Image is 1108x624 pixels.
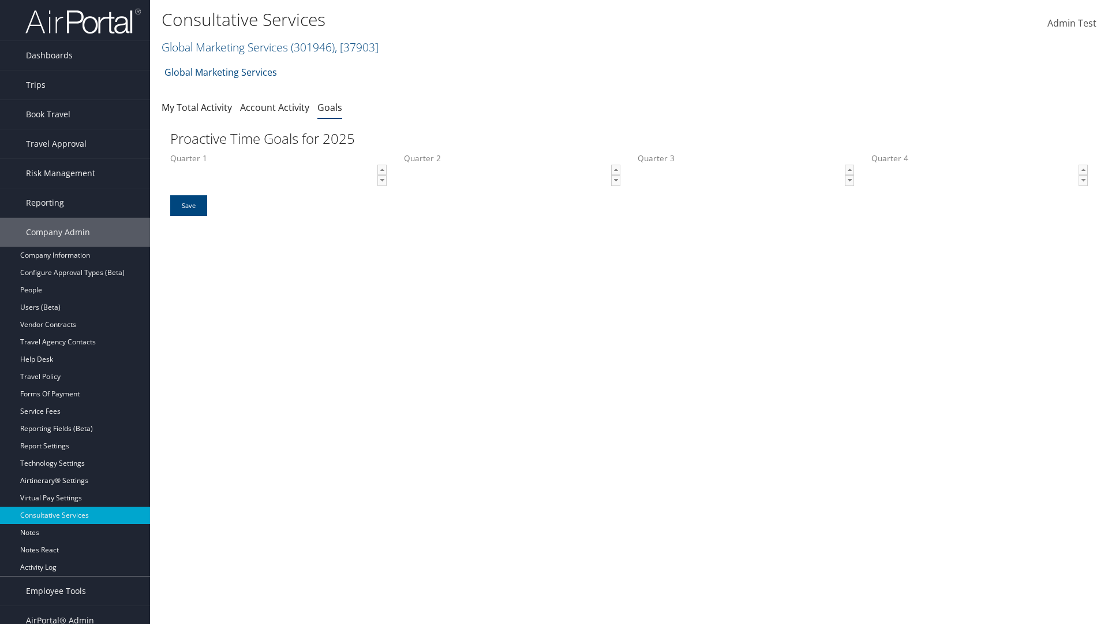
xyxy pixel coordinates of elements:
h2: Proactive Time Goals for 2025 [170,129,1088,148]
a: ▲ [611,165,620,176]
a: Account Activity [240,101,309,114]
a: Global Marketing Services [162,39,379,55]
label: Quarter 2 [404,153,620,195]
span: Trips [26,70,46,99]
a: ▲ [1079,165,1088,176]
span: Book Travel [26,100,70,129]
a: My Total Activity [162,101,232,114]
span: Dashboards [26,41,73,70]
span: Company Admin [26,218,90,247]
span: Admin Test [1047,17,1096,29]
label: Quarter 4 [871,153,1088,195]
span: ▼ [612,176,621,185]
span: ▼ [378,176,387,185]
a: ▲ [377,165,387,176]
span: ▲ [378,165,387,174]
label: Quarter 3 [638,153,854,195]
img: airportal-logo.png [25,8,141,35]
a: Global Marketing Services [164,61,277,84]
span: ▼ [845,176,855,185]
input: Save [170,195,207,216]
span: ▲ [612,165,621,174]
a: ▼ [845,175,854,186]
span: Travel Approval [26,129,87,158]
span: Reporting [26,188,64,217]
span: Employee Tools [26,577,86,606]
span: ▼ [1079,176,1088,185]
span: ▲ [1079,165,1088,174]
span: ( 301946 ) [291,39,335,55]
a: ▼ [377,175,387,186]
a: Admin Test [1047,6,1096,42]
h1: Consultative Services [162,8,785,32]
a: ▼ [1079,175,1088,186]
span: Risk Management [26,159,95,188]
span: , [ 37903 ] [335,39,379,55]
label: Quarter 1 [170,153,387,195]
a: Goals [317,101,342,114]
a: ▼ [611,175,620,186]
span: ▲ [845,165,855,174]
a: ▲ [845,165,854,176]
